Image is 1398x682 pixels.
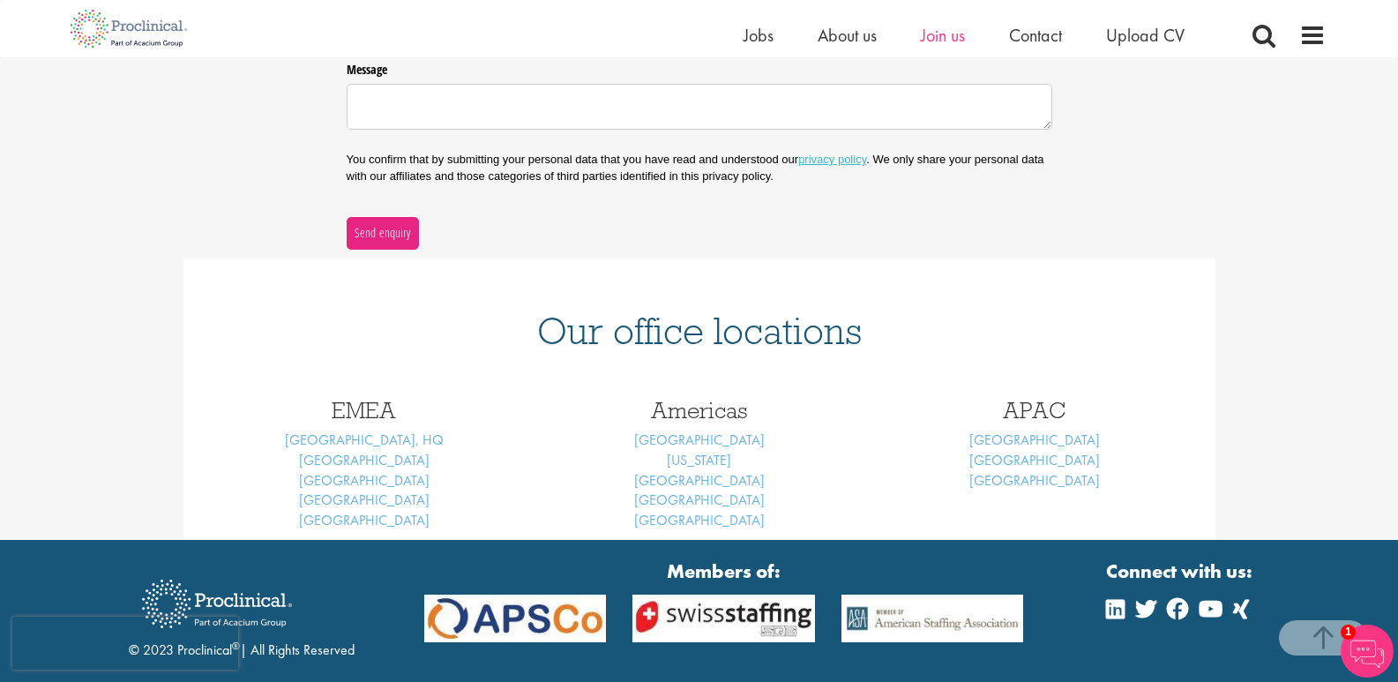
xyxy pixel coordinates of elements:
a: [GEOGRAPHIC_DATA] [299,451,430,469]
label: Message [347,56,1052,79]
h3: Americas [545,399,854,422]
a: [GEOGRAPHIC_DATA] [299,471,430,490]
span: 1 [1341,625,1356,640]
a: [GEOGRAPHIC_DATA] [299,511,430,529]
iframe: reCAPTCHA [12,617,238,670]
img: Proclinical Recruitment [129,567,305,641]
img: APSCo [619,595,828,643]
a: About us [818,24,877,47]
a: [GEOGRAPHIC_DATA] [634,511,765,529]
a: [GEOGRAPHIC_DATA] [634,491,765,509]
button: Send enquiry [347,217,419,249]
a: [GEOGRAPHIC_DATA] [969,431,1100,449]
span: Send enquiry [354,223,411,243]
strong: Members of: [424,558,1024,585]
p: You confirm that by submitting your personal data that you have read and understood our . We only... [347,152,1052,184]
a: [GEOGRAPHIC_DATA] [969,471,1100,490]
a: Jobs [744,24,774,47]
img: Chatbot [1341,625,1394,678]
strong: Connect with us: [1106,558,1256,585]
a: Contact [1009,24,1062,47]
a: [GEOGRAPHIC_DATA] [634,471,765,490]
a: Upload CV [1106,24,1185,47]
a: [GEOGRAPHIC_DATA] [299,491,430,509]
h3: EMEA [210,399,519,422]
a: Join us [921,24,965,47]
a: privacy policy [798,153,866,166]
a: [GEOGRAPHIC_DATA] [634,431,765,449]
img: APSCo [411,595,620,643]
h3: APAC [880,399,1189,422]
img: APSCo [828,595,1037,643]
div: © 2023 Proclinical | All Rights Reserved [129,566,355,661]
h1: Our office locations [210,311,1189,350]
a: [GEOGRAPHIC_DATA] [969,451,1100,469]
a: [GEOGRAPHIC_DATA], HQ [285,431,444,449]
a: [US_STATE] [667,451,731,469]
